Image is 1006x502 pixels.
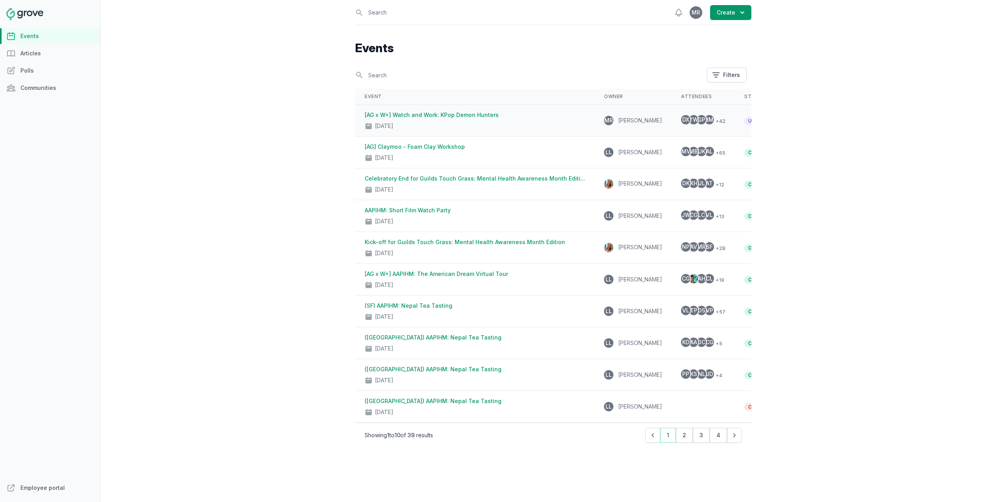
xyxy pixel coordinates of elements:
[698,308,705,313] span: DS
[606,277,612,282] span: LL
[682,181,690,186] span: DK
[698,149,705,154] span: UK
[645,428,742,443] nav: Pagination
[712,371,722,380] span: + 4
[682,276,690,281] span: CG
[744,181,775,188] span: Complete
[595,89,672,105] th: Owner
[618,308,662,314] span: [PERSON_NAME]
[365,111,499,118] a: [AG x W+] Watch and Work: KPop Demon Hunters
[706,371,713,377] span: JD
[681,212,690,218] span: JW
[618,340,662,346] span: [PERSON_NAME]
[365,239,565,245] a: Kick-off for Guilds Touch Grass: Mental Health Awareness Month Edition
[387,432,389,438] span: 1
[682,340,690,345] span: KD
[712,307,725,317] span: + 57
[690,244,697,250] span: AV
[395,432,400,438] span: 10
[690,371,697,377] span: KS
[375,122,393,130] div: [DATE]
[682,308,689,313] span: VL
[710,5,751,20] button: Create
[365,175,585,182] a: Celebratory End for Guilds Touch Grass: Mental Health Awareness Month Editi...
[682,371,689,377] span: PP
[693,428,710,443] button: 3
[618,212,662,219] span: [PERSON_NAME]
[681,149,690,154] span: MV
[606,372,612,378] span: LL
[690,308,698,313] span: TP
[744,212,775,220] span: Complete
[744,276,775,284] span: Complete
[375,376,393,384] div: [DATE]
[689,117,698,122] span: YW
[365,334,501,341] a: ([GEOGRAPHIC_DATA]) AAPIHM: Nepal Tea Tasting
[365,207,451,214] a: AAPIHM: Short Film Watch Party
[682,244,690,250] span: NP
[606,150,612,155] span: LL
[698,276,705,281] span: AH
[690,6,702,19] button: MR
[618,276,662,283] span: [PERSON_NAME]
[707,68,747,82] button: Filters
[744,244,775,252] span: Complete
[618,117,662,124] span: [PERSON_NAME]
[744,403,775,411] span: Canceled
[365,143,465,150] a: [AG] Claymoo - Foam Clay Workshop
[618,180,662,187] span: [PERSON_NAME]
[690,181,698,186] span: KH
[606,309,612,314] span: LL
[375,186,393,193] div: [DATE]
[689,149,698,154] span: MB
[618,371,662,378] span: [PERSON_NAME]
[375,345,393,352] div: [DATE]
[706,181,713,186] span: AT
[744,117,776,125] span: Upcoming
[660,428,676,443] button: 1
[712,212,724,221] span: + 13
[375,281,393,289] div: [DATE]
[698,371,705,377] span: NL
[698,181,705,186] span: JL
[744,149,775,157] span: Complete
[375,217,393,225] div: [DATE]
[408,432,415,438] span: 39
[365,366,501,372] a: ([GEOGRAPHIC_DATA]) AAPIHM: Nepal Tea Tasting
[706,276,713,281] span: CL
[375,408,393,416] div: [DATE]
[690,340,697,345] span: AA
[375,313,393,321] div: [DATE]
[698,117,705,122] span: GP
[355,89,595,105] th: Event
[706,308,713,313] span: VP
[618,403,662,410] span: [PERSON_NAME]
[375,249,393,257] div: [DATE]
[606,404,612,409] span: LL
[710,428,727,443] button: 4
[744,308,775,316] span: Complete
[712,180,724,190] span: + 12
[365,270,508,277] a: [AG x W+] AAPIHM: The American Dream Virtual Tour
[712,244,725,253] span: + 28
[618,244,662,250] span: [PERSON_NAME]
[692,10,700,15] span: MR
[744,340,775,347] span: Complete
[698,340,705,345] span: DC
[690,212,698,218] span: CG
[618,149,662,155] span: [PERSON_NAME]
[355,68,702,82] input: Search
[365,431,433,439] p: Showing to of results
[744,371,775,379] span: Complete
[712,148,725,158] span: + 65
[682,117,689,122] span: DX
[365,398,501,404] a: ([GEOGRAPHIC_DATA]) AAPIHM: Nepal Tea Tasting
[705,340,714,345] span: CG
[712,276,724,285] span: + 19
[355,41,751,55] h1: Events
[375,154,393,162] div: [DATE]
[365,302,452,309] a: (SF) AAPIHM: Nepal Tea Tasting
[705,117,714,122] span: BM
[606,213,612,219] span: LL
[606,340,612,346] span: LL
